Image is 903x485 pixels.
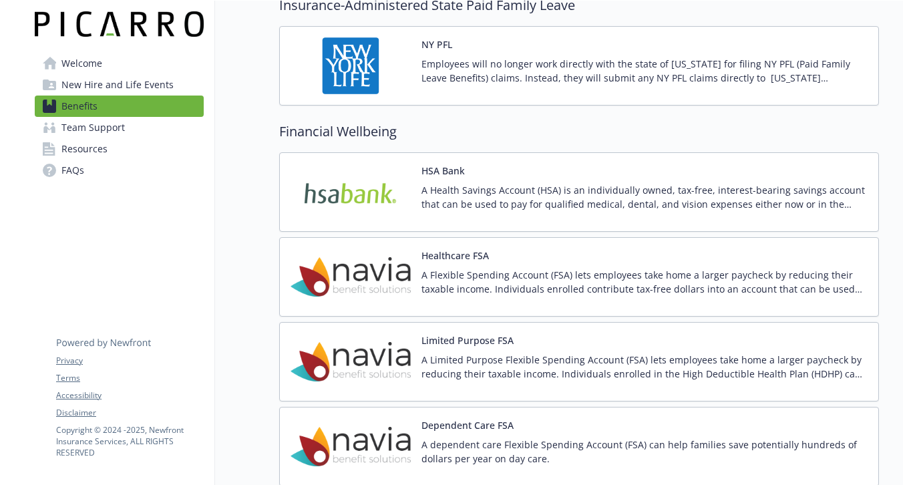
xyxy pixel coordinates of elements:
[291,333,411,390] img: Navia Benefit Solutions carrier logo
[61,117,125,138] span: Team Support
[279,122,879,142] h2: Financial Wellbeing
[56,389,203,401] a: Accessibility
[421,249,489,263] button: Healthcare FSA
[61,138,108,160] span: Resources
[56,407,203,419] a: Disclaimer
[421,438,868,466] p: A dependent care Flexible Spending Account (FSA) can help families save potentially hundreds of d...
[35,117,204,138] a: Team Support
[291,164,411,220] img: HSA Bank carrier logo
[61,74,174,96] span: New Hire and Life Events
[35,138,204,160] a: Resources
[61,96,98,117] span: Benefits
[35,74,204,96] a: New Hire and Life Events
[35,53,204,74] a: Welcome
[421,164,465,178] button: HSA Bank
[421,183,868,211] p: A Health Savings Account (HSA) is an individually owned, tax-free, interest-bearing savings accou...
[421,268,868,296] p: A Flexible Spending Account (FSA) lets employees take home a larger paycheck by reducing their ta...
[35,96,204,117] a: Benefits
[291,249,411,305] img: Navia Benefit Solutions carrier logo
[421,353,868,381] p: A Limited Purpose Flexible Spending Account (FSA) lets employees take home a larger paycheck by r...
[421,37,452,51] button: NY PFL
[35,160,204,181] a: FAQs
[56,355,203,367] a: Privacy
[291,418,411,475] img: Navia Benefit Solutions carrier logo
[421,57,868,85] p: Employees will no longer work directly with the state of [US_STATE] for filing NY PFL (Paid Famil...
[61,160,84,181] span: FAQs
[61,53,102,74] span: Welcome
[421,333,514,347] button: Limited Purpose FSA
[291,37,411,94] img: New York Life Insurance Company carrier logo
[421,418,514,432] button: Dependent Care FSA
[56,424,203,458] p: Copyright © 2024 - 2025 , Newfront Insurance Services, ALL RIGHTS RESERVED
[56,372,203,384] a: Terms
